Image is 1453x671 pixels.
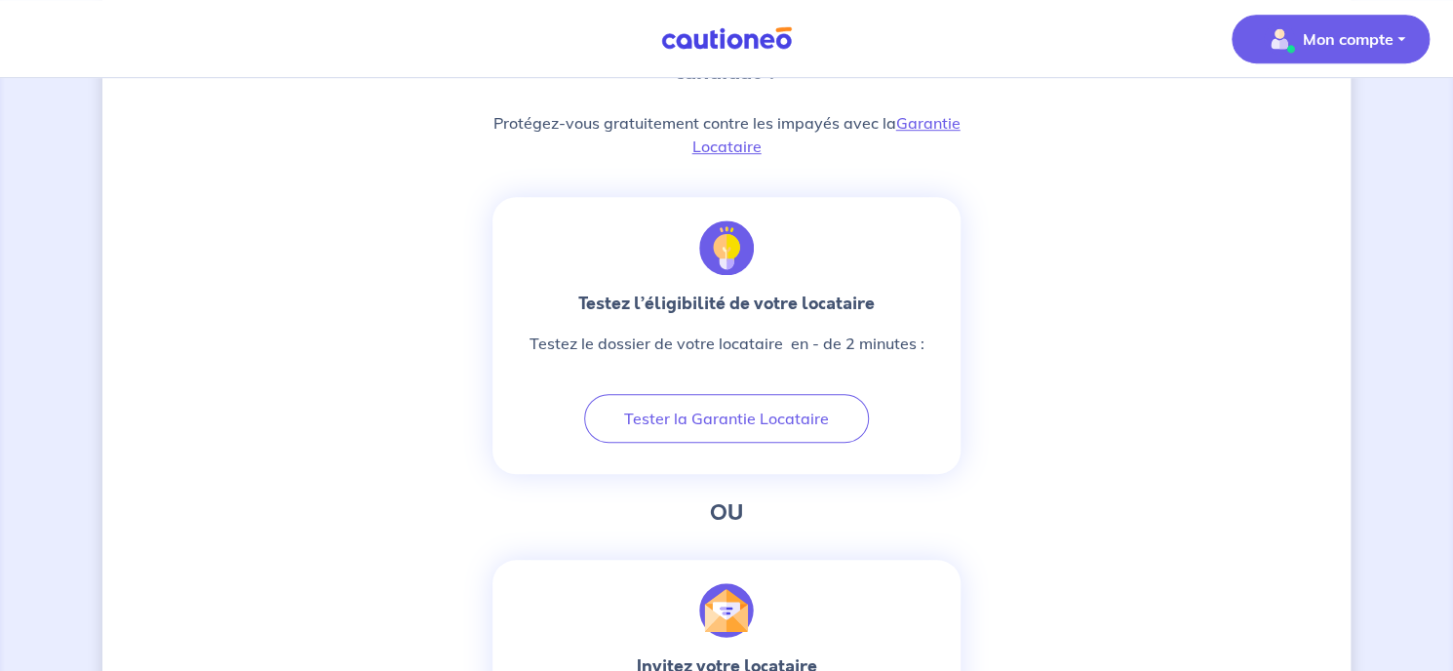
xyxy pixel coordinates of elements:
[699,220,754,275] img: illu_idea.svg
[530,332,924,355] p: Testez le dossier de votre locataire en - de 2 minutes :
[584,394,869,443] button: Tester la Garantie Locataire
[492,111,961,158] p: Protégez-vous gratuitement contre les impayés avec la
[1264,23,1295,55] img: illu_account_valid_menu.svg
[492,497,961,529] h3: OU
[653,26,800,51] img: Cautioneo
[1303,27,1394,51] p: Mon compte
[1232,15,1430,63] button: illu_account_valid_menu.svgMon compte
[699,583,754,638] img: illu_invit.svg
[578,291,875,316] strong: Testez l’éligibilité de votre locataire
